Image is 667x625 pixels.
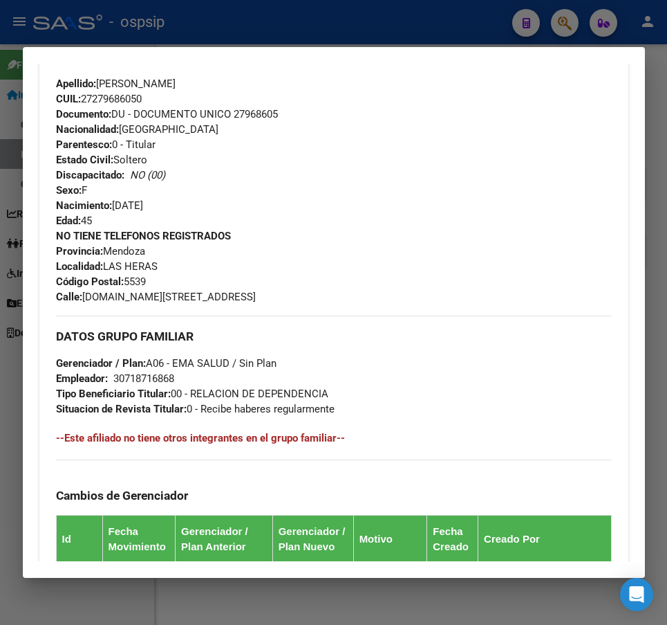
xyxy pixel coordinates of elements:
[56,357,276,370] span: A06 - EMA SALUD / Sin Plan
[56,357,146,370] strong: Gerenciador / Plan:
[56,184,87,197] span: F
[56,138,112,151] strong: Parentesco:
[56,138,156,151] span: 0 - Titular
[130,169,165,181] i: NO (00)
[56,78,96,90] strong: Apellido:
[56,291,82,303] strong: Calle:
[56,230,231,242] strong: NO TIENE TELEFONOS REGISTRADOS
[272,516,353,563] th: Gerenciador / Plan Nuevo
[56,123,119,136] strong: Nacionalidad:
[56,215,92,227] span: 45
[56,275,146,288] span: 5539
[478,516,611,563] th: Creado Por
[56,123,218,136] span: [GEOGRAPHIC_DATA]
[427,516,478,563] th: Fecha Creado
[56,78,176,90] span: [PERSON_NAME]
[56,154,113,166] strong: Estado Civil:
[56,388,171,400] strong: Tipo Beneficiario Titular:
[56,169,124,181] strong: Discapacitado:
[56,199,112,212] strong: Nacimiento:
[56,403,335,415] span: 0 - Recibe haberes regularmente
[56,275,124,288] strong: Código Postal:
[56,245,103,257] strong: Provincia:
[56,291,256,303] span: [DOMAIN_NAME][STREET_ADDRESS]
[620,578,653,611] div: Open Intercom Messenger
[353,516,427,563] th: Motivo
[56,329,612,344] h3: DATOS GRUPO FAMILIAR
[102,516,175,563] th: Fecha Movimiento
[56,403,187,415] strong: Situacion de Revista Titular:
[56,108,111,120] strong: Documento:
[56,516,102,563] th: Id
[176,516,273,563] th: Gerenciador / Plan Anterior
[56,260,103,273] strong: Localidad:
[56,93,142,105] span: 27279686050
[56,184,82,197] strong: Sexo:
[56,199,143,212] span: [DATE]
[56,488,612,503] h3: Cambios de Gerenciador
[56,215,81,227] strong: Edad:
[56,372,108,385] strong: Empleador:
[56,431,612,446] h4: --Este afiliado no tiene otros integrantes en el grupo familiar--
[56,93,81,105] strong: CUIL:
[113,371,174,386] div: 30718716868
[56,154,147,166] span: Soltero
[56,260,158,273] span: LAS HERAS
[56,245,145,257] span: Mendoza
[56,388,328,400] span: 00 - RELACION DE DEPENDENCIA
[56,108,278,120] span: DU - DOCUMENTO UNICO 27968605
